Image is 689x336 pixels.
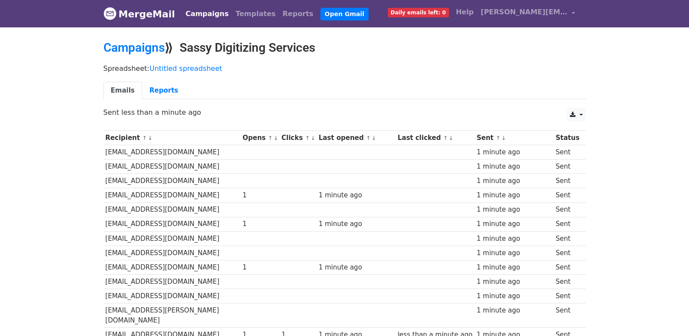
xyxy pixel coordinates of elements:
[319,219,393,229] div: 1 minute ago
[553,145,581,160] td: Sent
[366,135,371,141] a: ↑
[553,303,581,328] td: Sent
[449,135,453,141] a: ↓
[476,263,551,273] div: 1 minute ago
[150,64,222,73] a: Untitled spreadsheet
[280,131,316,145] th: Clicks
[476,219,551,229] div: 1 minute ago
[103,303,241,328] td: [EMAIL_ADDRESS][PERSON_NAME][DOMAIN_NAME]
[553,131,581,145] th: Status
[240,131,280,145] th: Opens
[496,135,501,141] a: ↑
[553,217,581,231] td: Sent
[103,275,241,289] td: [EMAIL_ADDRESS][DOMAIN_NAME]
[553,246,581,260] td: Sent
[182,5,232,23] a: Campaigns
[103,203,241,217] td: [EMAIL_ADDRESS][DOMAIN_NAME]
[319,190,393,200] div: 1 minute ago
[553,260,581,274] td: Sent
[103,260,241,274] td: [EMAIL_ADDRESS][DOMAIN_NAME]
[243,190,277,200] div: 1
[103,108,586,117] p: Sent less than a minute ago
[320,8,369,20] a: Open Gmail
[501,135,506,141] a: ↓
[553,231,581,246] td: Sent
[476,306,551,316] div: 1 minute ago
[553,160,581,174] td: Sent
[103,82,142,100] a: Emails
[453,3,477,21] a: Help
[553,188,581,203] td: Sent
[103,7,116,20] img: MergeMail logo
[553,289,581,303] td: Sent
[476,190,551,200] div: 1 minute ago
[103,289,241,303] td: [EMAIL_ADDRESS][DOMAIN_NAME]
[103,160,241,174] td: [EMAIL_ADDRESS][DOMAIN_NAME]
[273,135,278,141] a: ↓
[268,135,273,141] a: ↑
[311,135,316,141] a: ↓
[243,219,277,229] div: 1
[553,174,581,188] td: Sent
[476,162,551,172] div: 1 minute ago
[553,203,581,217] td: Sent
[305,135,310,141] a: ↑
[476,277,551,287] div: 1 minute ago
[148,135,153,141] a: ↓
[103,64,586,73] p: Spreadsheet:
[319,263,393,273] div: 1 minute ago
[443,135,448,141] a: ↑
[476,176,551,186] div: 1 minute ago
[142,82,186,100] a: Reports
[476,205,551,215] div: 1 minute ago
[396,131,475,145] th: Last clicked
[476,248,551,258] div: 1 minute ago
[279,5,317,23] a: Reports
[477,3,579,24] a: [PERSON_NAME][EMAIL_ADDRESS][DOMAIN_NAME]
[388,8,449,17] span: Daily emails left: 0
[142,135,147,141] a: ↑
[316,131,396,145] th: Last opened
[103,5,175,23] a: MergeMail
[103,40,586,55] h2: ⟫ Sassy Digitizing Services
[103,231,241,246] td: [EMAIL_ADDRESS][DOMAIN_NAME]
[553,275,581,289] td: Sent
[372,135,376,141] a: ↓
[103,131,241,145] th: Recipient
[103,217,241,231] td: [EMAIL_ADDRESS][DOMAIN_NAME]
[103,40,165,55] a: Campaigns
[103,145,241,160] td: [EMAIL_ADDRESS][DOMAIN_NAME]
[476,291,551,301] div: 1 minute ago
[243,263,277,273] div: 1
[476,147,551,157] div: 1 minute ago
[481,7,568,17] span: [PERSON_NAME][EMAIL_ADDRESS][DOMAIN_NAME]
[384,3,453,21] a: Daily emails left: 0
[103,188,241,203] td: [EMAIL_ADDRESS][DOMAIN_NAME]
[103,246,241,260] td: [EMAIL_ADDRESS][DOMAIN_NAME]
[232,5,279,23] a: Templates
[475,131,554,145] th: Sent
[103,174,241,188] td: [EMAIL_ADDRESS][DOMAIN_NAME]
[476,234,551,244] div: 1 minute ago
